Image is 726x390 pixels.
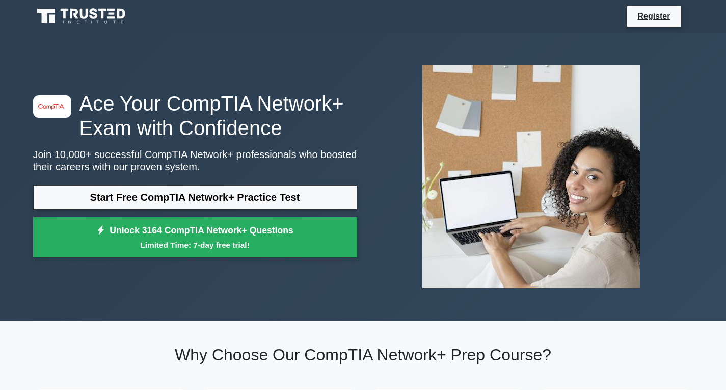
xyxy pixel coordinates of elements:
[46,239,344,251] small: Limited Time: 7-day free trial!
[33,345,693,365] h2: Why Choose Our CompTIA Network+ Prep Course?
[631,10,676,22] a: Register
[33,148,357,173] p: Join 10,000+ successful CompTIA Network+ professionals who boosted their careers with our proven ...
[33,91,357,140] h1: Ace Your CompTIA Network+ Exam with Confidence
[33,185,357,210] a: Start Free CompTIA Network+ Practice Test
[33,217,357,258] a: Unlock 3164 CompTIA Network+ QuestionsLimited Time: 7-day free trial!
